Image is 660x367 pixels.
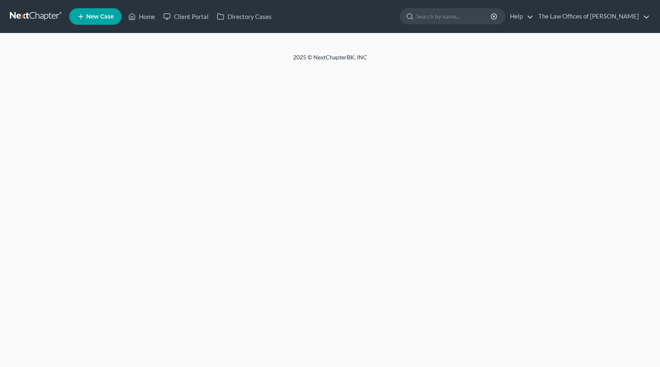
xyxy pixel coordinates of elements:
[416,9,492,24] input: Search by name...
[534,9,650,24] a: The Law Offices of [PERSON_NAME]
[159,9,213,24] a: Client Portal
[95,53,565,68] div: 2025 © NextChapterBK, INC
[506,9,533,24] a: Help
[213,9,276,24] a: Directory Cases
[86,14,114,20] span: New Case
[124,9,159,24] a: Home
